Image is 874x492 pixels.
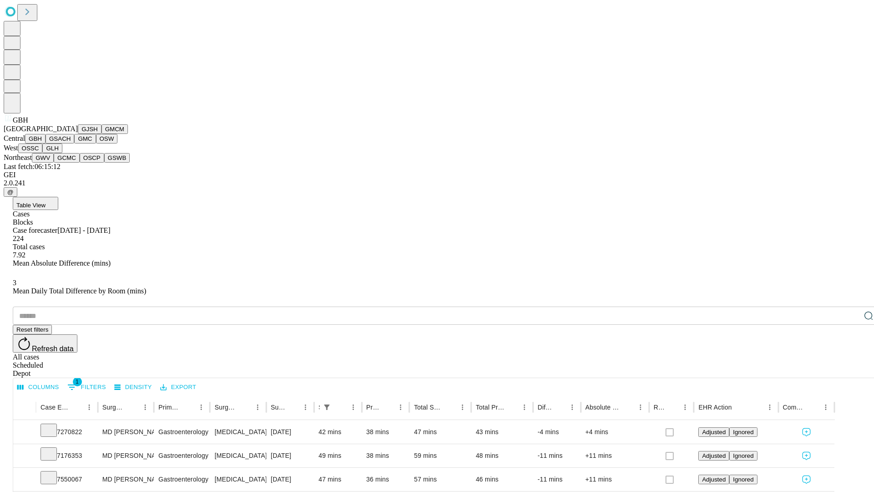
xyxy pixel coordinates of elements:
button: GMCM [102,124,128,134]
button: Density [112,380,154,395]
div: 48 mins [476,444,528,467]
button: Menu [763,401,776,414]
div: +11 mins [585,468,645,491]
button: Sort [443,401,456,414]
button: Ignored [729,451,757,461]
button: Menu [83,401,96,414]
div: 47 mins [319,468,357,491]
div: 49 mins [319,444,357,467]
button: Menu [195,401,208,414]
div: 36 mins [366,468,405,491]
button: GCMC [54,153,80,163]
div: Predicted In Room Duration [366,404,381,411]
button: Adjusted [698,451,729,461]
div: [DATE] [271,444,310,467]
span: 224 [13,235,24,242]
div: +11 mins [585,444,645,467]
button: Menu [394,401,407,414]
div: Absolute Difference [585,404,620,411]
button: Sort [286,401,299,414]
button: GBH [25,134,46,143]
div: 38 mins [366,420,405,444]
span: Adjusted [702,429,726,436]
button: Menu [347,401,360,414]
button: GMC [74,134,96,143]
button: Sort [807,401,819,414]
button: OSSC [18,143,43,153]
div: [MEDICAL_DATA] FLEXIBLE WITH [MEDICAL_DATA] [214,420,261,444]
button: Menu [299,401,312,414]
button: @ [4,187,17,197]
button: GJSH [78,124,102,134]
div: Surgery Name [214,404,237,411]
div: 59 mins [414,444,467,467]
div: Total Predicted Duration [476,404,504,411]
div: Total Scheduled Duration [414,404,442,411]
button: Expand [18,472,31,488]
button: Show filters [320,401,333,414]
button: Reset filters [13,325,52,334]
div: EHR Action [698,404,732,411]
div: [MEDICAL_DATA] FLEXIBLE PROXIMAL DIAGNOSTIC [214,468,261,491]
span: Reset filters [16,326,48,333]
button: OSW [96,134,118,143]
span: Total cases [13,243,45,251]
div: MD [PERSON_NAME] [PERSON_NAME] Md [102,444,149,467]
button: Refresh data [13,334,77,353]
button: Expand [18,448,31,464]
button: Export [158,380,198,395]
div: 57 mins [414,468,467,491]
div: Difference [538,404,552,411]
button: Menu [456,401,469,414]
div: -11 mins [538,444,576,467]
span: 3 [13,279,16,287]
div: MD [PERSON_NAME] [PERSON_NAME] Md [102,420,149,444]
button: Menu [139,401,152,414]
div: Primary Service [158,404,181,411]
span: Table View [16,202,46,209]
span: West [4,144,18,152]
button: GLH [42,143,62,153]
div: 7176353 [41,444,93,467]
div: Gastroenterology [158,468,205,491]
div: 1 active filter [320,401,333,414]
span: [GEOGRAPHIC_DATA] [4,125,78,133]
div: GEI [4,171,870,179]
button: GWV [32,153,54,163]
span: 1 [73,377,82,386]
button: OSCP [80,153,104,163]
button: Sort [381,401,394,414]
button: Sort [239,401,251,414]
span: Refresh data [32,345,74,353]
div: 42 mins [319,420,357,444]
button: GSACH [46,134,74,143]
div: Surgery Date [271,404,285,411]
div: Gastroenterology [158,444,205,467]
button: Sort [126,401,139,414]
div: 2.0.241 [4,179,870,187]
div: 38 mins [366,444,405,467]
span: Mean Daily Total Difference by Room (mins) [13,287,146,295]
div: 7550067 [41,468,93,491]
div: Case Epic Id [41,404,69,411]
span: 7.92 [13,251,25,259]
button: Sort [666,401,679,414]
button: Sort [621,401,634,414]
button: Ignored [729,427,757,437]
span: [DATE] - [DATE] [57,226,110,234]
span: Case forecaster [13,226,57,234]
span: Ignored [733,429,753,436]
button: Menu [566,401,579,414]
div: [DATE] [271,420,310,444]
div: Resolved in EHR [654,404,666,411]
span: Ignored [733,476,753,483]
button: Menu [819,401,832,414]
button: GSWB [104,153,130,163]
span: Central [4,134,25,142]
button: Sort [334,401,347,414]
button: Menu [634,401,647,414]
button: Sort [70,401,83,414]
div: Surgeon Name [102,404,125,411]
button: Adjusted [698,427,729,437]
button: Expand [18,425,31,441]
